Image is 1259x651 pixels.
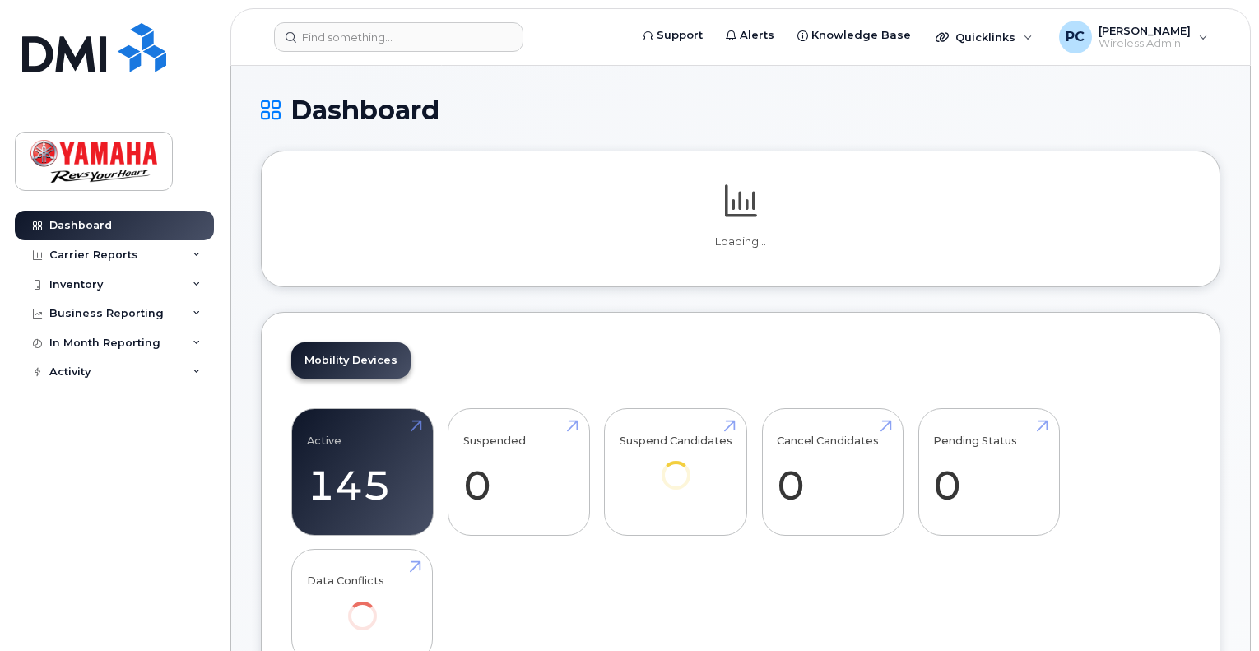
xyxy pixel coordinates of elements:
[777,418,888,527] a: Cancel Candidates 0
[933,418,1044,527] a: Pending Status 0
[463,418,574,527] a: Suspended 0
[620,418,732,513] a: Suspend Candidates
[307,418,418,527] a: Active 145
[291,342,411,379] a: Mobility Devices
[291,235,1190,249] p: Loading...
[261,95,1220,124] h1: Dashboard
